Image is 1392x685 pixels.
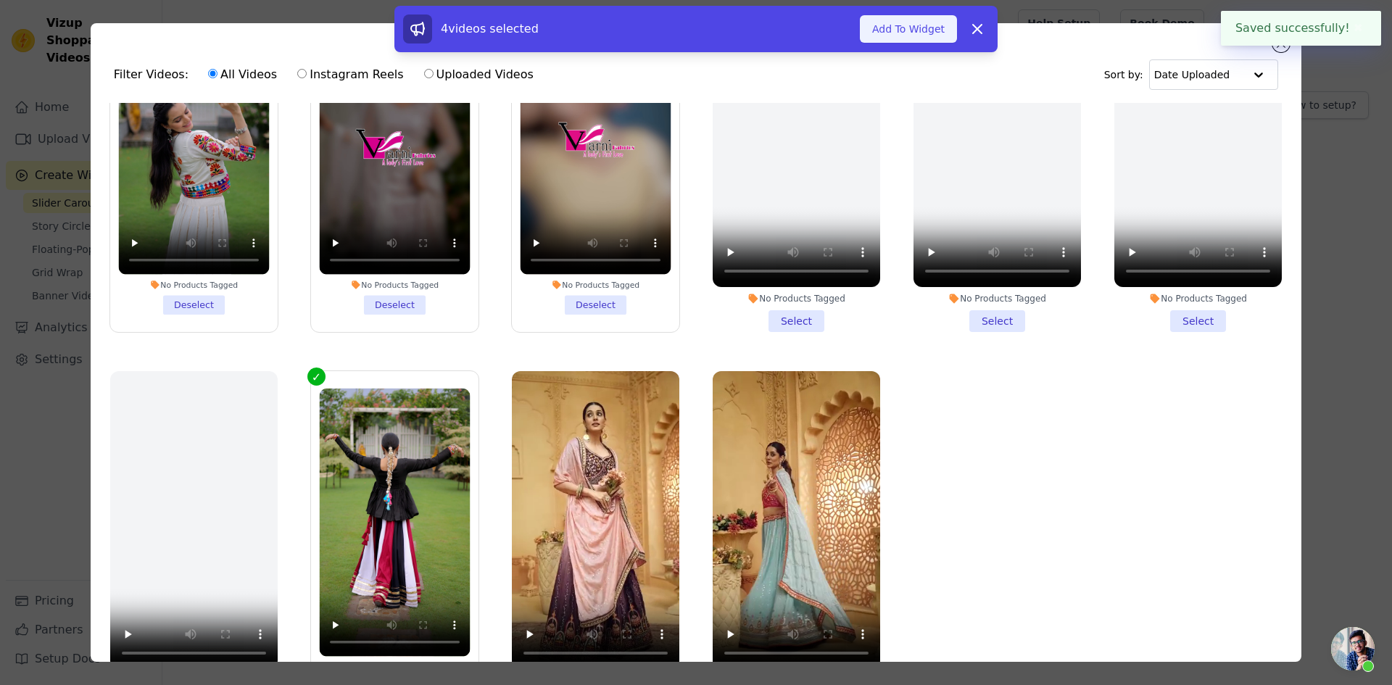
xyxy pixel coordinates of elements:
div: No Products Tagged [1114,293,1282,304]
div: No Products Tagged [713,293,880,304]
div: No Products Tagged [913,293,1081,304]
div: No Products Tagged [520,280,671,290]
div: Filter Videos: [114,58,542,91]
button: Close [1350,20,1367,37]
div: Saved successfully! [1221,11,1381,46]
div: No Products Tagged [118,280,269,290]
div: Sort by: [1104,59,1279,90]
div: No Products Tagged [319,280,470,290]
button: Add To Widget [860,15,957,43]
a: Open chat [1331,627,1375,671]
label: All Videos [207,65,278,84]
span: 4 videos selected [441,22,539,36]
label: Instagram Reels [297,65,404,84]
div: 3 products tagged [319,661,470,671]
label: Uploaded Videos [423,65,534,84]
